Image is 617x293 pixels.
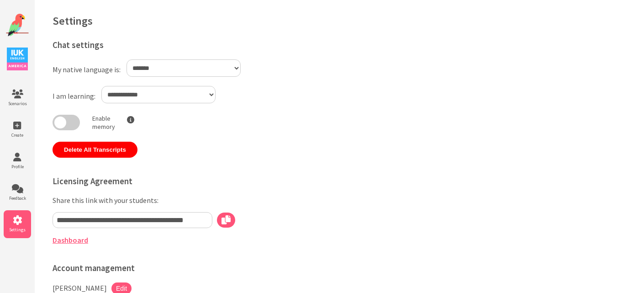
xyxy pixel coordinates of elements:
[53,65,121,74] label: My native language is:
[53,40,380,50] h3: Chat settings
[4,227,31,233] span: Settings
[53,263,380,273] h3: Account management
[4,132,31,138] span: Create
[6,14,29,37] img: Website Logo
[53,91,95,101] label: I am learning:
[53,14,599,28] h1: Settings
[53,196,380,205] p: Share this link with your students:
[53,176,380,186] h3: Licensing Agreement
[53,235,88,245] a: Dashboard
[53,142,137,158] button: Delete All Transcripts
[4,101,31,107] span: Scenarios
[92,114,115,131] p: Enable memory
[4,164,31,170] span: Profile
[4,195,31,201] span: Feedback
[7,48,28,70] img: IUK Logo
